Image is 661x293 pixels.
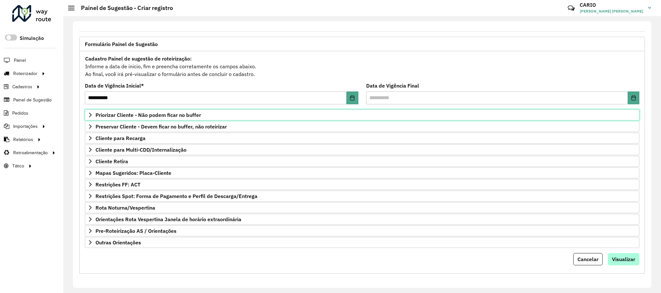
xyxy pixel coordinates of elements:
span: Painel [14,57,26,64]
span: Restrições Spot: Forma de Pagamento e Perfil de Descarga/Entrega [95,194,257,199]
button: Cancelar [573,253,603,265]
label: Simulação [20,34,44,42]
a: Outras Orientações [85,237,639,248]
span: Visualizar [612,256,635,262]
span: Roteirizador [13,70,37,77]
div: Informe a data de inicio, fim e preencha corretamente os campos abaixo. Ao final, você irá pré-vi... [85,54,639,78]
span: Mapas Sugeridos: Placa-Cliente [95,170,171,175]
button: Visualizar [608,253,639,265]
span: Cancelar [577,256,598,262]
h2: Painel de Sugestão - Criar registro [75,5,173,12]
a: Orientações Rota Vespertina Janela de horário extraordinária [85,214,639,225]
a: Contato Rápido [564,1,578,15]
span: Cliente Retira [95,159,128,164]
a: Priorizar Cliente - Não podem ficar no buffer [85,109,639,120]
a: Cliente para Recarga [85,133,639,144]
strong: Cadastro Painel de sugestão de roteirização: [85,55,192,62]
label: Data de Vigência Final [366,82,419,90]
span: Cliente para Recarga [95,136,145,141]
span: Preservar Cliente - Devem ficar no buffer, não roteirizar [95,124,227,129]
span: Pedidos [12,110,28,117]
span: Outras Orientações [95,240,141,245]
a: Restrições Spot: Forma de Pagamento e Perfil de Descarga/Entrega [85,191,639,202]
h3: CARIO [580,2,643,8]
span: Relatórios [13,136,33,143]
span: Cliente para Multi-CDD/Internalização [95,147,186,152]
a: Rota Noturna/Vespertina [85,202,639,213]
a: Mapas Sugeridos: Placa-Cliente [85,167,639,178]
span: Importações [13,123,38,130]
span: Pre-Roteirização AS / Orientações [95,228,176,233]
button: Choose Date [346,91,358,104]
span: Tático [12,163,24,169]
a: Cliente Retira [85,156,639,167]
span: Rota Noturna/Vespertina [95,205,155,210]
a: Pre-Roteirização AS / Orientações [85,225,639,236]
button: Choose Date [628,91,639,104]
span: Orientações Rota Vespertina Janela de horário extraordinária [95,217,241,222]
label: Data de Vigência Inicial [85,82,144,90]
a: Restrições FF: ACT [85,179,639,190]
span: Retroalimentação [13,149,48,156]
span: Formulário Painel de Sugestão [85,42,158,47]
span: Painel de Sugestão [13,97,52,103]
a: Preservar Cliente - Devem ficar no buffer, não roteirizar [85,121,639,132]
span: Restrições FF: ACT [95,182,140,187]
span: [PERSON_NAME] [PERSON_NAME] [580,8,643,14]
span: Priorizar Cliente - Não podem ficar no buffer [95,112,201,118]
span: Cadastros [12,83,32,90]
a: Cliente para Multi-CDD/Internalização [85,144,639,155]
